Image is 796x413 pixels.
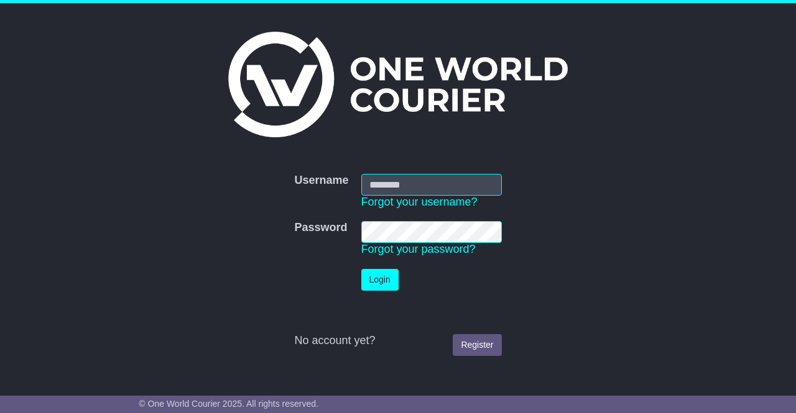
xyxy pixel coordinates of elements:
[294,221,347,235] label: Password
[228,32,568,137] img: One World
[361,196,478,208] a: Forgot your username?
[294,334,501,348] div: No account yet?
[139,399,318,409] span: © One World Courier 2025. All rights reserved.
[361,269,399,291] button: Login
[294,174,348,188] label: Username
[361,243,476,255] a: Forgot your password?
[453,334,501,356] a: Register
